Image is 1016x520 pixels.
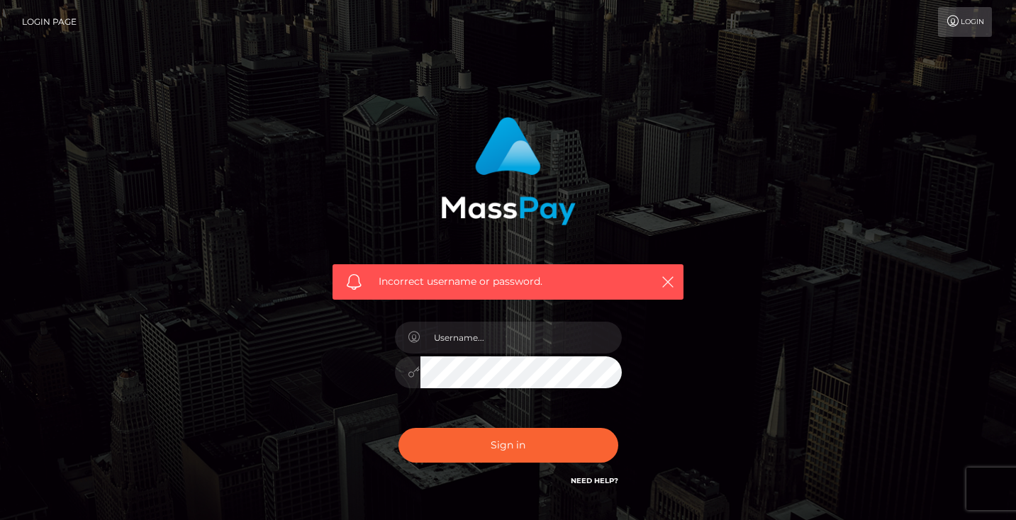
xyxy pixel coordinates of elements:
[420,322,622,354] input: Username...
[571,476,618,485] a: Need Help?
[379,274,637,289] span: Incorrect username or password.
[22,7,77,37] a: Login Page
[938,7,992,37] a: Login
[441,117,576,225] img: MassPay Login
[398,428,618,463] button: Sign in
